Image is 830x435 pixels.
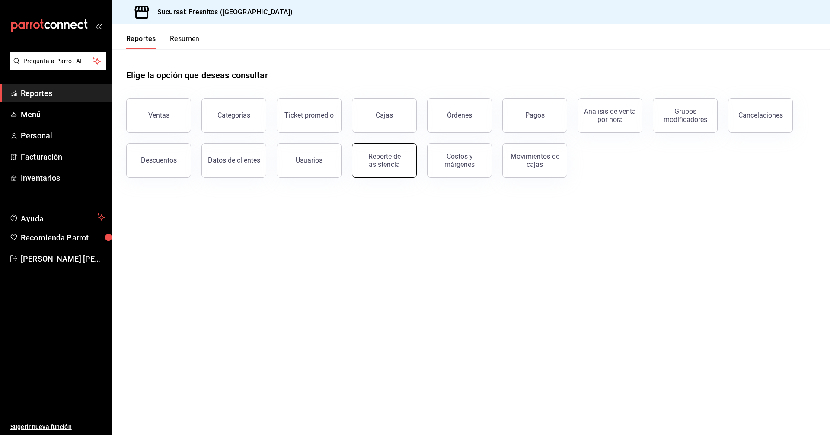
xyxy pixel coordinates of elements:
[583,107,637,124] div: Análisis de venta por hora
[352,98,417,133] button: Cajas
[10,422,105,432] span: Sugerir nueva función
[427,143,492,178] button: Costos y márgenes
[21,212,94,222] span: Ayuda
[447,111,472,119] div: Órdenes
[126,98,191,133] button: Ventas
[126,143,191,178] button: Descuentos
[21,109,105,120] span: Menú
[502,98,567,133] button: Pagos
[21,87,105,99] span: Reportes
[126,35,156,49] button: Reportes
[150,7,293,17] h3: Sucursal: Fresnitos ([GEOGRAPHIC_DATA])
[508,152,562,169] div: Movimientos de cajas
[201,98,266,133] button: Categorías
[95,22,102,29] button: open_drawer_menu
[21,130,105,141] span: Personal
[277,143,342,178] button: Usuarios
[277,98,342,133] button: Ticket promedio
[217,111,250,119] div: Categorías
[170,35,200,49] button: Resumen
[21,253,105,265] span: [PERSON_NAME] [PERSON_NAME]
[23,57,93,66] span: Pregunta a Parrot AI
[126,35,200,49] div: navigation tabs
[427,98,492,133] button: Órdenes
[201,143,266,178] button: Datos de clientes
[578,98,642,133] button: Análisis de venta por hora
[653,98,718,133] button: Grupos modificadores
[376,111,393,119] div: Cajas
[208,156,260,164] div: Datos de clientes
[502,143,567,178] button: Movimientos de cajas
[284,111,334,119] div: Ticket promedio
[148,111,169,119] div: Ventas
[21,232,105,243] span: Recomienda Parrot
[358,152,411,169] div: Reporte de asistencia
[525,111,545,119] div: Pagos
[10,52,106,70] button: Pregunta a Parrot AI
[658,107,712,124] div: Grupos modificadores
[296,156,322,164] div: Usuarios
[126,69,268,82] h1: Elige la opción que deseas consultar
[21,151,105,163] span: Facturación
[738,111,783,119] div: Cancelaciones
[6,63,106,72] a: Pregunta a Parrot AI
[352,143,417,178] button: Reporte de asistencia
[433,152,486,169] div: Costos y márgenes
[728,98,793,133] button: Cancelaciones
[21,172,105,184] span: Inventarios
[141,156,177,164] div: Descuentos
